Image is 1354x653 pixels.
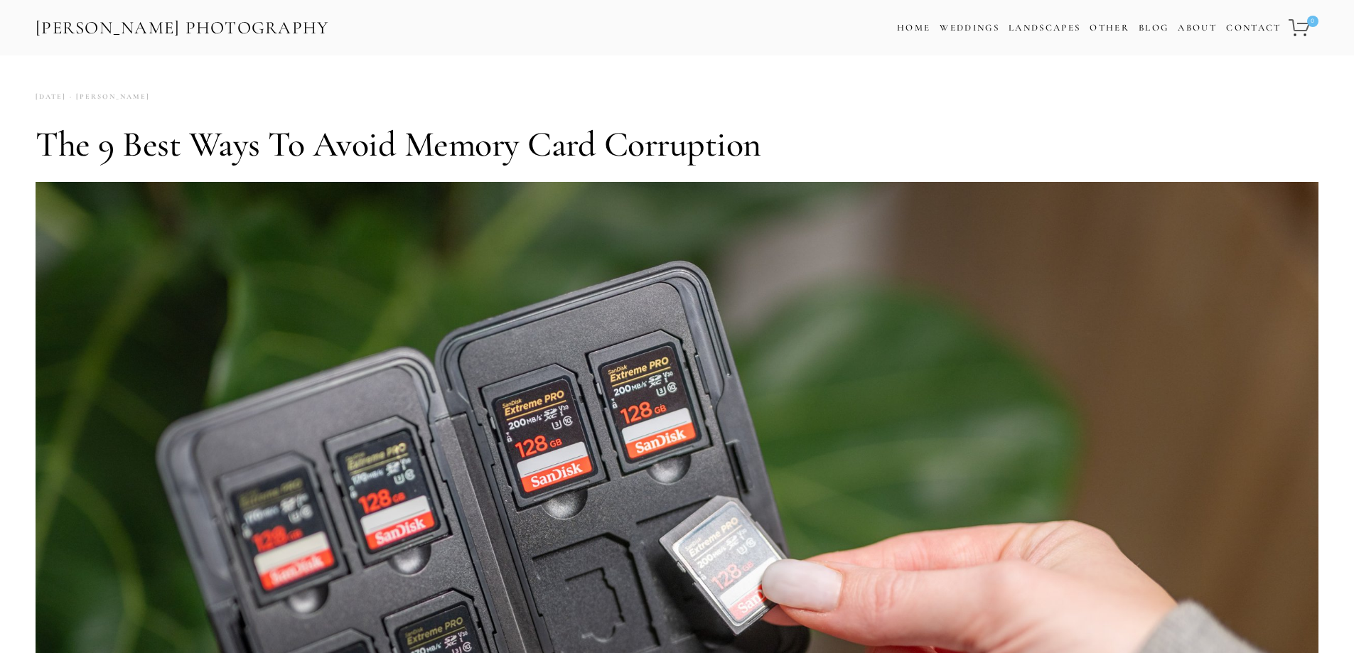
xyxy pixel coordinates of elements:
a: 0 items in cart [1286,11,1320,45]
a: Contact [1226,18,1281,38]
a: Other [1090,22,1129,33]
a: Landscapes [1009,22,1080,33]
a: Weddings [940,22,999,33]
a: About [1178,18,1217,38]
time: [DATE] [36,87,66,107]
a: [PERSON_NAME] [66,87,150,107]
a: Blog [1139,18,1168,38]
a: Home [897,18,930,38]
a: [PERSON_NAME] Photography [34,12,331,44]
span: 0 [1307,16,1318,27]
h1: The 9 Best Ways to Avoid Memory Card Corruption [36,123,1318,166]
